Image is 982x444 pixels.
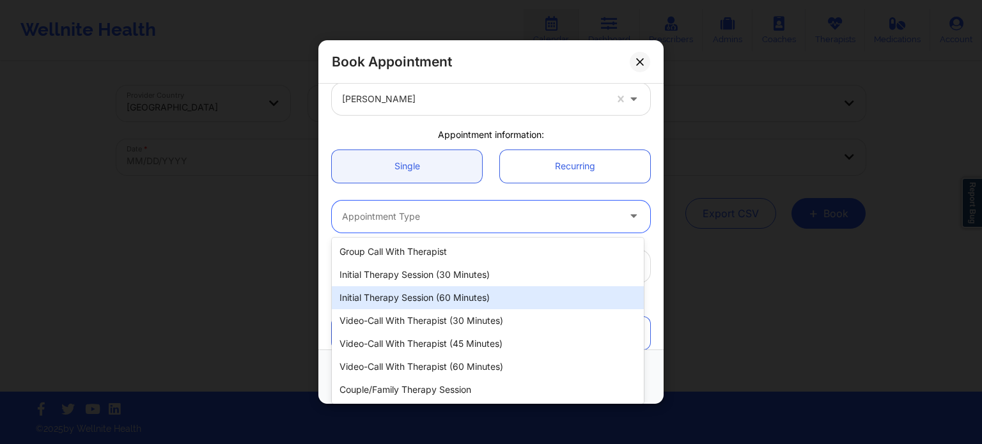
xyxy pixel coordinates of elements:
[500,150,650,183] a: Recurring
[332,332,644,355] div: Video-Call with Therapist (45 minutes)
[332,263,644,286] div: Initial Therapy Session (30 minutes)
[332,309,644,332] div: Video-Call with Therapist (30 minutes)
[332,240,644,263] div: Group Call with Therapist
[332,378,644,401] div: Couple/Family Therapy Session
[332,53,452,70] h2: Book Appointment
[323,128,659,141] div: Appointment information:
[332,286,644,309] div: Initial Therapy Session (60 minutes)
[332,150,482,183] a: Single
[332,355,644,378] div: Video-Call with Therapist (60 minutes)
[323,296,659,309] div: Patient information:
